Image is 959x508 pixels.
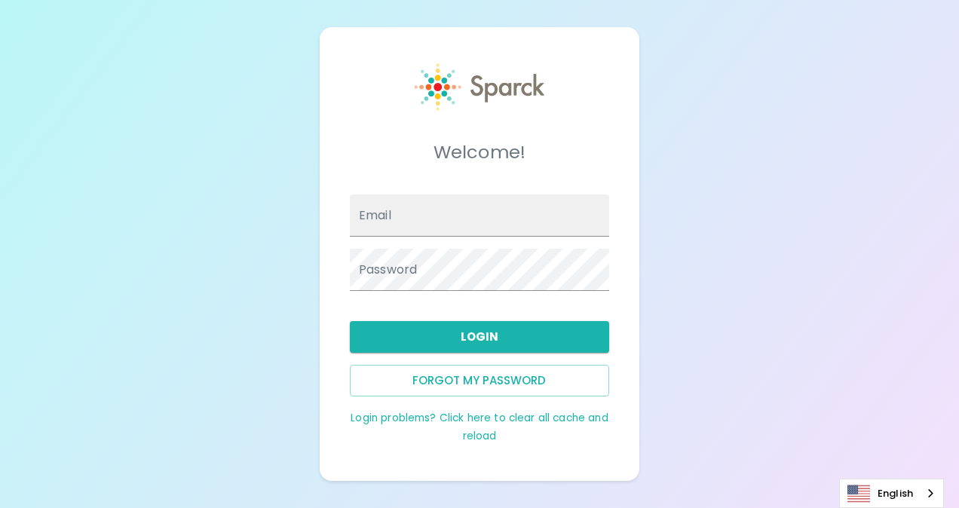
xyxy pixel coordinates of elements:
[351,411,608,443] a: Login problems? Click here to clear all cache and reload
[350,321,609,353] button: Login
[415,63,544,111] img: Sparck logo
[839,479,944,508] aside: Language selected: English
[840,479,943,507] a: English
[350,140,609,164] h5: Welcome!
[350,365,609,396] button: Forgot my password
[839,479,944,508] div: Language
